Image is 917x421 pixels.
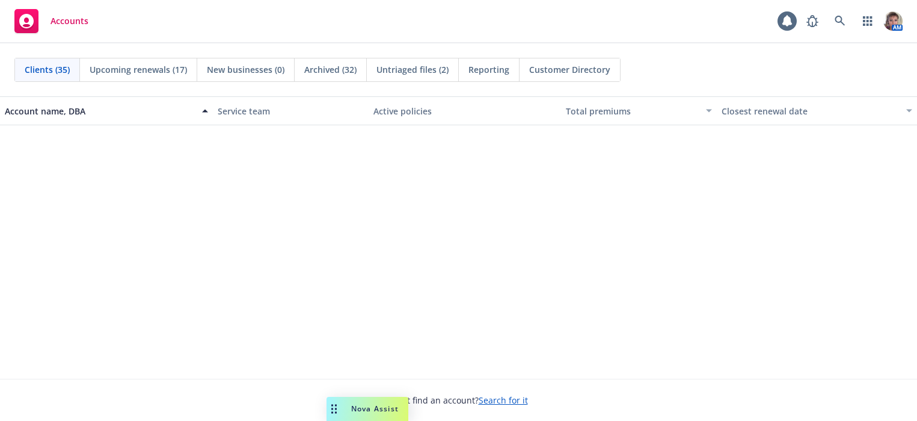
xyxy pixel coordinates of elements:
[90,63,187,76] span: Upcoming renewals (17)
[722,105,899,117] div: Closest renewal date
[828,9,852,33] a: Search
[327,397,408,421] button: Nova Assist
[51,16,88,26] span: Accounts
[856,9,880,33] a: Switch app
[213,96,369,125] button: Service team
[717,96,917,125] button: Closest renewal date
[561,96,717,125] button: Total premiums
[376,63,449,76] span: Untriaged files (2)
[373,105,556,117] div: Active policies
[800,9,824,33] a: Report a Bug
[10,4,93,38] a: Accounts
[566,105,699,117] div: Total premiums
[5,105,195,117] div: Account name, DBA
[883,11,903,31] img: photo
[479,394,528,406] a: Search for it
[390,394,528,407] span: Can't find an account?
[304,63,357,76] span: Archived (32)
[351,404,399,414] span: Nova Assist
[218,105,364,117] div: Service team
[327,397,342,421] div: Drag to move
[207,63,284,76] span: New businesses (0)
[25,63,70,76] span: Clients (35)
[468,63,509,76] span: Reporting
[529,63,610,76] span: Customer Directory
[369,96,561,125] button: Active policies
